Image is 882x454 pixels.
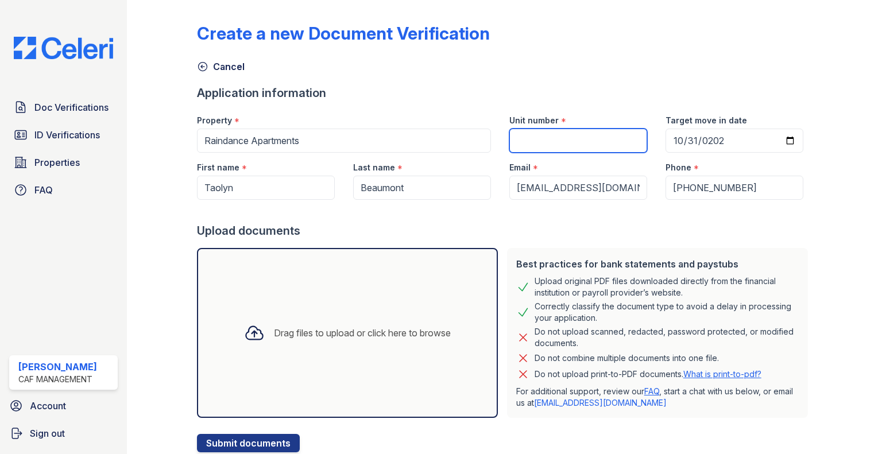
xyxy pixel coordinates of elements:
[535,351,719,365] div: Do not combine multiple documents into one file.
[9,151,118,174] a: Properties
[34,128,100,142] span: ID Verifications
[534,398,667,408] a: [EMAIL_ADDRESS][DOMAIN_NAME]
[683,369,761,379] a: What is print-to-pdf?
[644,386,659,396] a: FAQ
[9,123,118,146] a: ID Verifications
[18,374,97,385] div: CAF Management
[516,386,799,409] p: For additional support, review our , start a chat with us below, or email us at
[666,115,747,126] label: Target move in date
[535,275,799,298] div: Upload original PDF files downloaded directly from the financial institution or payroll provider’...
[197,115,232,126] label: Property
[30,399,66,413] span: Account
[535,326,799,349] div: Do not upload scanned, redacted, password protected, or modified documents.
[197,223,813,239] div: Upload documents
[9,179,118,201] a: FAQ
[5,422,122,445] a: Sign out
[18,360,97,374] div: [PERSON_NAME]
[666,162,691,173] label: Phone
[34,183,53,197] span: FAQ
[516,257,799,271] div: Best practices for bank statements and paystubs
[197,434,300,452] button: Submit documents
[197,162,239,173] label: First name
[5,394,122,417] a: Account
[509,162,531,173] label: Email
[274,326,451,340] div: Drag files to upload or click here to browse
[5,37,122,59] img: CE_Logo_Blue-a8612792a0a2168367f1c8372b55b34899dd931a85d93a1a3d3e32e68fde9ad4.png
[353,162,395,173] label: Last name
[30,426,65,440] span: Sign out
[34,100,109,114] span: Doc Verifications
[509,115,559,126] label: Unit number
[197,85,813,101] div: Application information
[9,96,118,119] a: Doc Verifications
[197,23,490,44] div: Create a new Document Verification
[535,368,761,380] p: Do not upload print-to-PDF documents.
[34,156,80,169] span: Properties
[197,60,245,73] a: Cancel
[535,301,799,324] div: Correctly classify the document type to avoid a delay in processing your application.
